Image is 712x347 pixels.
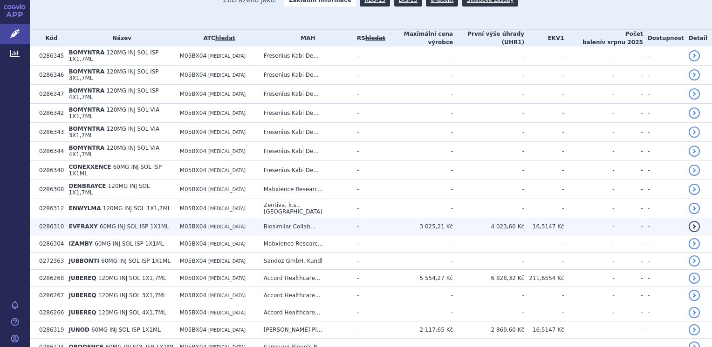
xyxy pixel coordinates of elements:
td: 16,5147 Kč [524,218,564,235]
td: - [643,142,684,161]
td: - [524,85,564,104]
td: - [385,85,453,104]
span: CONEXXENCE [68,164,111,170]
td: - [453,123,524,142]
a: detail [689,238,700,249]
a: detail [689,255,700,267]
td: - [643,85,684,104]
span: [MEDICAL_DATA] [208,241,246,247]
td: - [453,66,524,85]
td: - [453,104,524,123]
td: Fresenius Kabi De... [259,142,352,161]
td: - [524,287,564,304]
td: - [615,142,643,161]
a: detail [689,127,700,138]
td: - [385,142,453,161]
th: EKV1 [524,30,564,47]
span: 120MG INJ SOL VIA 1X1,7ML [68,107,159,120]
td: Accord Healthcare... [259,304,352,321]
span: [MEDICAL_DATA] [208,293,246,298]
td: Accord Healthcare... [259,270,352,287]
td: - [615,270,643,287]
td: - [385,180,453,199]
td: - [385,161,453,180]
td: - [643,66,684,85]
span: M05BX04 [180,205,206,212]
td: 0286344 [34,142,64,161]
td: - [564,235,615,253]
td: - [615,235,643,253]
a: detail [689,307,700,318]
th: Název [64,30,175,47]
td: - [524,47,564,66]
td: - [352,104,385,123]
td: - [453,304,524,321]
span: 60MG INJ SOL ISP 1X1ML [100,223,169,230]
td: - [352,304,385,321]
span: M05BX04 [180,292,206,299]
td: - [453,142,524,161]
span: BOMYNTRA [68,126,104,132]
td: - [615,180,643,199]
span: [MEDICAL_DATA] [208,310,246,315]
span: BOMYNTRA [68,87,104,94]
span: M05BX04 [180,148,206,154]
td: - [564,199,615,218]
td: - [564,161,615,180]
a: hledat [215,35,235,41]
td: - [564,123,615,142]
a: detail [689,69,700,80]
td: - [453,199,524,218]
td: Fresenius Kabi De... [259,47,352,66]
td: - [385,287,453,304]
span: M05BX04 [180,110,206,116]
td: 0286268 [34,270,64,287]
span: 120MG INJ SOL 4X1,7ML [98,309,166,316]
td: - [352,270,385,287]
span: IZAMBY [68,240,93,247]
a: detail [689,324,700,335]
td: - [564,321,615,339]
td: - [564,85,615,104]
span: M05BX04 [180,167,206,173]
span: 120MG INJ SOL 1X1,7ML [103,205,171,212]
td: - [524,161,564,180]
span: M05BX04 [180,240,206,247]
span: [MEDICAL_DATA] [208,149,246,154]
td: - [564,218,615,235]
td: - [615,123,643,142]
td: - [643,161,684,180]
td: - [524,66,564,85]
td: - [615,104,643,123]
td: - [352,218,385,235]
td: 0286319 [34,321,64,339]
td: Accord Healthcare... [259,287,352,304]
td: - [564,304,615,321]
td: - [615,304,643,321]
span: DENBRAYCE [68,183,106,189]
td: - [385,253,453,270]
td: Fresenius Kabi De... [259,123,352,142]
td: 0286347 [34,85,64,104]
span: 120MG INJ SOL VIA 4X1,7ML [68,145,159,158]
span: EVFRAXY [68,223,97,230]
td: Zentiva, k.s., [GEOGRAPHIC_DATA] [259,199,352,218]
span: M05BX04 [180,129,206,135]
a: detail [689,107,700,119]
td: - [564,104,615,123]
span: [MEDICAL_DATA] [208,73,246,78]
td: - [524,235,564,253]
th: RS [352,30,385,47]
td: - [643,180,684,199]
th: Dostupnost [643,30,684,47]
td: - [352,123,385,142]
td: - [615,218,643,235]
span: 60MG INJ SOL ISP 1X1ML [68,164,162,177]
span: [MEDICAL_DATA] [208,276,246,281]
td: - [564,287,615,304]
td: 4 023,60 Kč [453,218,524,235]
td: 0286342 [34,104,64,123]
td: - [615,85,643,104]
del: hledat [365,35,385,41]
td: - [385,235,453,253]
